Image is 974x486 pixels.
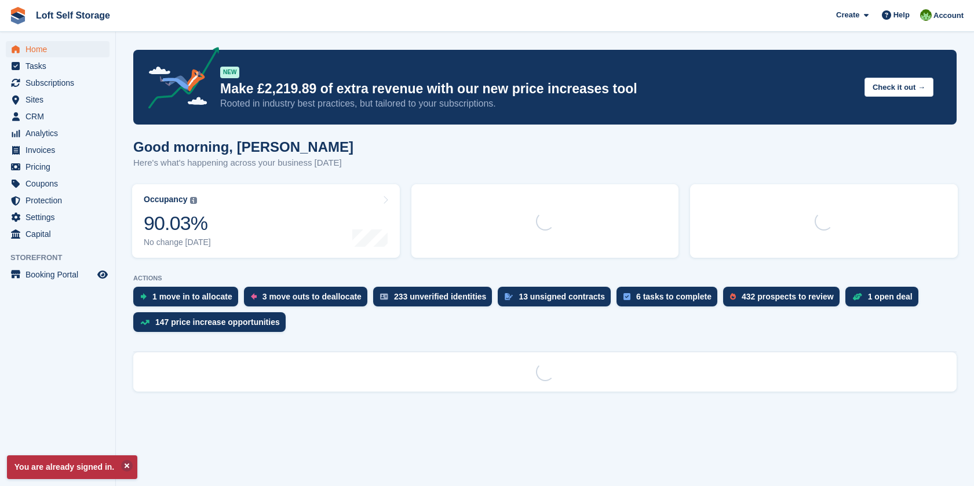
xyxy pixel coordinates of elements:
[845,287,924,312] a: 1 open deal
[6,75,110,91] a: menu
[251,293,257,300] img: move_outs_to_deallocate_icon-f764333ba52eb49d3ac5e1228854f67142a1ed5810a6f6cc68b1a99e826820c5.svg
[380,293,388,300] img: verify_identity-adf6edd0f0f0b5bbfe63781bf79b02c33cf7c696d77639b501bdc392416b5a36.svg
[498,287,616,312] a: 13 unsigned contracts
[155,317,280,327] div: 147 price increase opportunities
[25,75,95,91] span: Subscriptions
[920,9,932,21] img: James Johnson
[636,292,712,301] div: 6 tasks to complete
[10,252,115,264] span: Storefront
[96,268,110,282] a: Preview store
[6,209,110,225] a: menu
[6,176,110,192] a: menu
[25,108,95,125] span: CRM
[25,266,95,283] span: Booking Portal
[220,97,855,110] p: Rooted in industry best practices, but tailored to your subscriptions.
[25,142,95,158] span: Invoices
[132,184,400,258] a: Occupancy 90.03% No change [DATE]
[152,292,232,301] div: 1 move in to allocate
[25,41,95,57] span: Home
[144,211,211,235] div: 90.03%
[25,226,95,242] span: Capital
[6,226,110,242] a: menu
[25,125,95,141] span: Analytics
[244,287,373,312] a: 3 move outs to deallocate
[144,195,187,204] div: Occupancy
[140,293,147,300] img: move_ins_to_allocate_icon-fdf77a2bb77ea45bf5b3d319d69a93e2d87916cf1d5bf7949dd705db3b84f3ca.svg
[836,9,859,21] span: Create
[6,108,110,125] a: menu
[262,292,362,301] div: 3 move outs to deallocate
[25,192,95,209] span: Protection
[144,237,211,247] div: No change [DATE]
[133,275,957,282] p: ACTIONS
[505,293,513,300] img: contract_signature_icon-13c848040528278c33f63329250d36e43548de30e8caae1d1a13099fd9432cc5.svg
[852,293,862,301] img: deal-1b604bf984904fb50ccaf53a9ad4b4a5d6e5aea283cecdc64d6e3604feb123c2.svg
[723,287,845,312] a: 432 prospects to review
[133,312,291,338] a: 147 price increase opportunities
[6,142,110,158] a: menu
[519,292,605,301] div: 13 unsigned contracts
[616,287,723,312] a: 6 tasks to complete
[190,197,197,204] img: icon-info-grey-7440780725fd019a000dd9b08b2336e03edf1995a4989e88bcd33f0948082b44.svg
[6,159,110,175] a: menu
[373,287,498,312] a: 233 unverified identities
[394,292,487,301] div: 233 unverified identities
[7,455,137,479] p: You are already signed in.
[25,159,95,175] span: Pricing
[138,47,220,113] img: price-adjustments-announcement-icon-8257ccfd72463d97f412b2fc003d46551f7dbcb40ab6d574587a9cd5c0d94...
[6,266,110,283] a: menu
[6,58,110,74] a: menu
[623,293,630,300] img: task-75834270c22a3079a89374b754ae025e5fb1db73e45f91037f5363f120a921f8.svg
[133,156,353,170] p: Here's what's happening across your business [DATE]
[742,292,834,301] div: 432 prospects to review
[730,293,736,300] img: prospect-51fa495bee0391a8d652442698ab0144808aea92771e9ea1ae160a38d050c398.svg
[9,7,27,24] img: stora-icon-8386f47178a22dfd0bd8f6a31ec36ba5ce8667c1dd55bd0f319d3a0aa187defe.svg
[25,92,95,108] span: Sites
[933,10,964,21] span: Account
[6,192,110,209] a: menu
[140,320,149,325] img: price_increase_opportunities-93ffe204e8149a01c8c9dc8f82e8f89637d9d84a8eef4429ea346261dce0b2c0.svg
[31,6,115,25] a: Loft Self Storage
[220,81,855,97] p: Make £2,219.89 of extra revenue with our new price increases tool
[220,67,239,78] div: NEW
[25,176,95,192] span: Coupons
[133,139,353,155] h1: Good morning, [PERSON_NAME]
[25,58,95,74] span: Tasks
[864,78,933,97] button: Check it out →
[6,41,110,57] a: menu
[6,92,110,108] a: menu
[6,125,110,141] a: menu
[893,9,910,21] span: Help
[868,292,913,301] div: 1 open deal
[25,209,95,225] span: Settings
[133,287,244,312] a: 1 move in to allocate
